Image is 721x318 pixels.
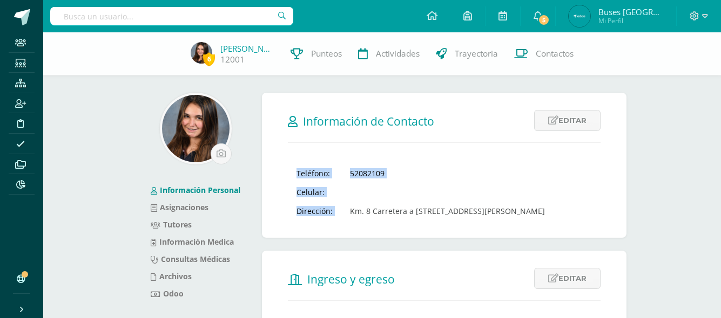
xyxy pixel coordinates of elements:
a: Consultas Médicas [151,254,230,264]
span: Ingreso y egreso [307,272,395,287]
a: 12001 [220,54,245,65]
a: Trayectoria [428,32,506,75]
span: Mi Perfil [598,16,663,25]
a: Archivos [151,271,192,281]
span: Actividades [376,48,420,59]
span: Contactos [536,48,574,59]
td: 52082109 [341,164,554,183]
a: Tutores [151,219,192,230]
a: [PERSON_NAME] [220,43,274,54]
span: Trayectoria [455,48,498,59]
img: bd3587dba311ca45f608edb6344bfd8a.png [162,95,230,162]
span: Punteos [311,48,342,59]
a: Editar [534,268,601,289]
a: Información Personal [151,185,240,195]
a: Actividades [350,32,428,75]
a: Odoo [151,288,184,299]
input: Busca un usuario... [50,7,293,25]
img: 599a4c0dc55a28edf4827e2938706ffd.png [191,42,212,64]
a: Asignaciones [151,202,208,212]
span: Buses [GEOGRAPHIC_DATA] [598,6,663,17]
span: 5 [538,14,550,26]
a: Editar [534,110,601,131]
td: Celular: [288,183,341,202]
td: Teléfono: [288,164,341,183]
img: fc6c33b0aa045aa3213aba2fdb094e39.png [569,5,590,27]
a: Contactos [506,32,582,75]
span: Información de Contacto [303,114,434,129]
a: Información Medica [151,237,234,247]
a: Punteos [282,32,350,75]
span: 6 [203,52,215,66]
td: Dirección: [288,202,341,220]
td: Km. 8 Carretera a [STREET_ADDRESS][PERSON_NAME] [341,202,554,220]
